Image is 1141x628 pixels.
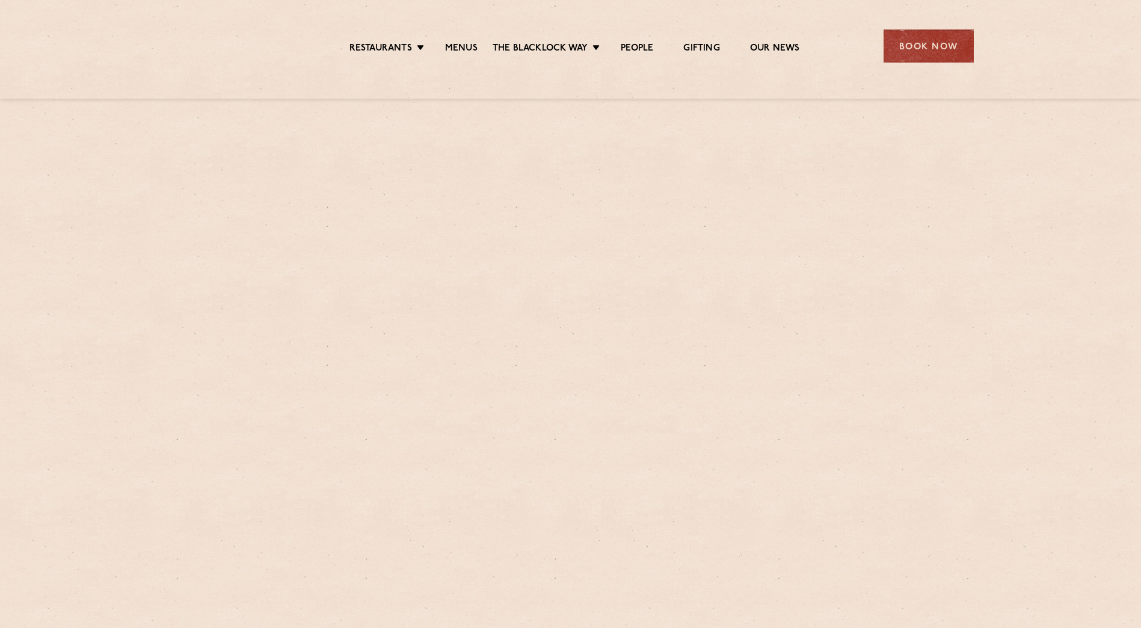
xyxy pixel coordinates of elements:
[683,43,719,56] a: Gifting
[621,43,653,56] a: People
[445,43,478,56] a: Menus
[750,43,800,56] a: Our News
[349,43,412,56] a: Restaurants
[884,29,974,63] div: Book Now
[168,11,272,81] img: svg%3E
[493,43,588,56] a: The Blacklock Way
